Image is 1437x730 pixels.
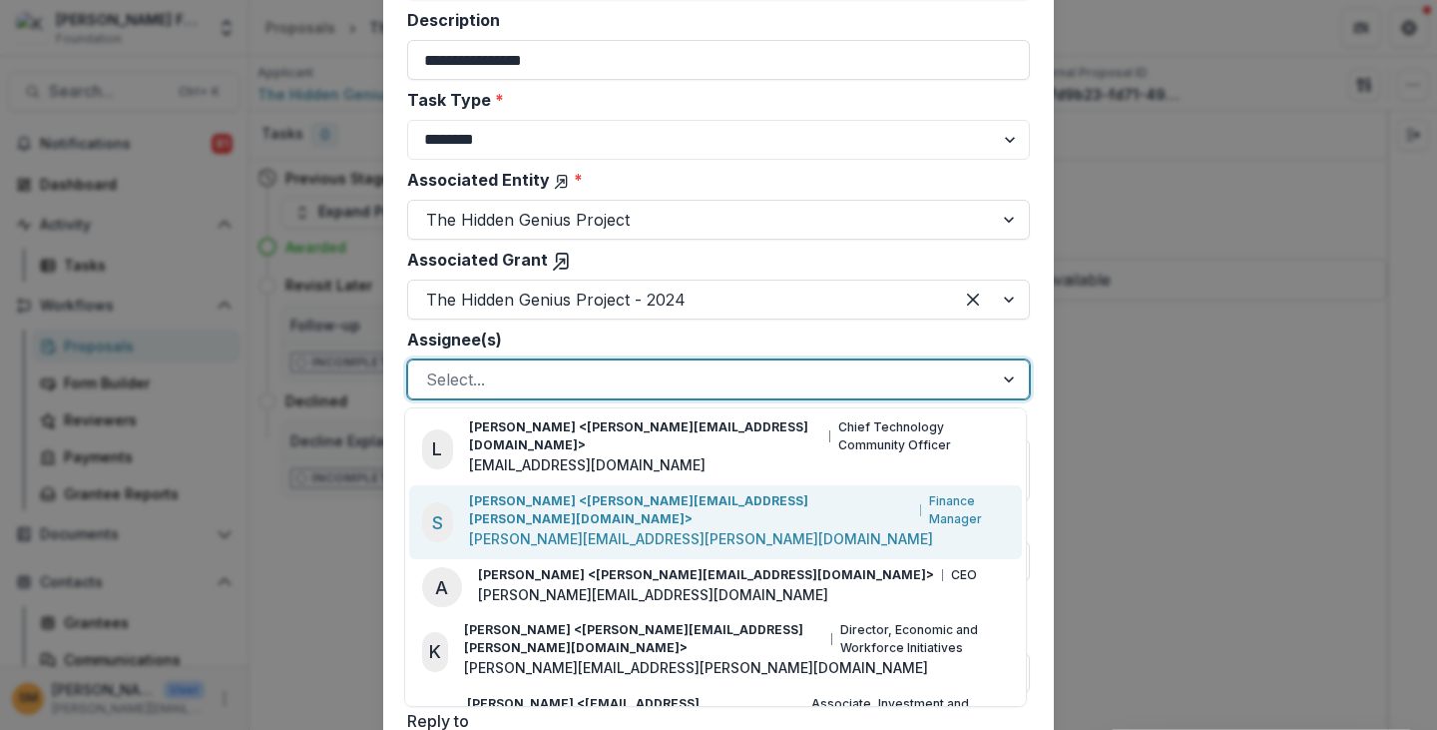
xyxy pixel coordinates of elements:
[407,248,1018,272] label: Associated Grant
[478,584,828,605] p: [PERSON_NAME][EMAIL_ADDRESS][DOMAIN_NAME]
[469,492,912,528] p: [PERSON_NAME] <[PERSON_NAME][EMAIL_ADDRESS][PERSON_NAME][DOMAIN_NAME]>
[464,657,928,678] p: [PERSON_NAME][EMAIL_ADDRESS][PERSON_NAME][DOMAIN_NAME]
[957,284,989,316] div: Clear selected options
[432,435,442,462] p: L
[469,454,706,475] p: [EMAIL_ADDRESS][DOMAIN_NAME]
[407,328,1018,352] label: Assignee(s)
[432,509,443,536] p: S
[407,88,1018,112] label: Task Type
[429,638,441,665] p: K
[951,566,977,584] p: CEO
[407,168,1018,192] label: Associated Entity
[929,492,1009,528] p: Finance Manager
[469,418,821,454] p: [PERSON_NAME] <[PERSON_NAME][EMAIL_ADDRESS][DOMAIN_NAME]>
[435,574,448,601] p: A
[838,418,1009,454] p: Chief Technology Community Officer
[469,528,933,549] p: [PERSON_NAME][EMAIL_ADDRESS][PERSON_NAME][DOMAIN_NAME]
[840,621,1009,657] p: Director, Economic and Workforce Initiatives
[464,621,824,657] p: [PERSON_NAME] <[PERSON_NAME][EMAIL_ADDRESS][PERSON_NAME][DOMAIN_NAME]>
[407,8,1018,32] label: Description
[478,566,934,584] p: [PERSON_NAME] <[PERSON_NAME][EMAIL_ADDRESS][DOMAIN_NAME]>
